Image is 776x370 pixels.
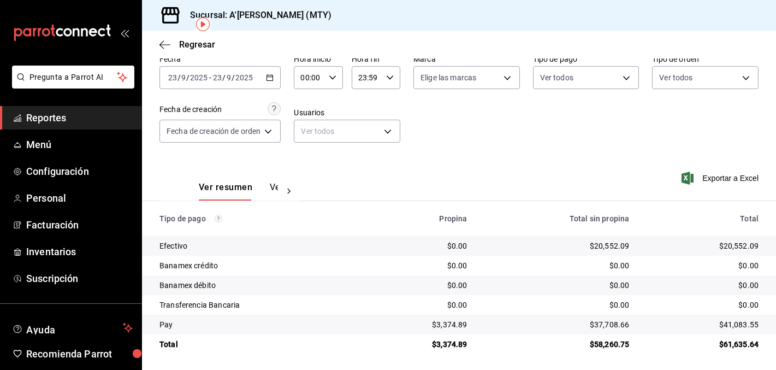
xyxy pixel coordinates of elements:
[199,182,252,201] button: Ver resumen
[26,346,133,361] span: Recomienda Parrot
[215,215,222,222] svg: Los pagos realizados con Pay y otras terminales son montos brutos.
[159,55,281,63] label: Fecha
[652,55,759,63] label: Tipo de orden
[647,299,759,310] div: $0.00
[352,55,400,63] label: Hora fin
[196,17,210,31] img: Tooltip marker
[177,73,181,82] span: /
[485,260,630,271] div: $0.00
[647,280,759,291] div: $0.00
[159,104,222,115] div: Fecha de creación
[684,172,759,185] button: Exportar a Excel
[26,218,133,232] span: Facturación
[167,126,260,137] span: Fecha de creación de orden
[375,319,467,330] div: $3,374.89
[485,240,630,251] div: $20,552.09
[375,240,467,251] div: $0.00
[235,73,253,82] input: ----
[199,182,278,201] div: navigation tabs
[270,182,311,201] button: Ver pagos
[12,66,134,89] button: Pregunta a Parrot AI
[533,55,639,63] label: Tipo de pago
[485,339,630,350] div: $58,260.75
[159,280,357,291] div: Banamex débito
[26,191,133,205] span: Personal
[659,72,692,83] span: Ver todos
[375,260,467,271] div: $0.00
[485,280,630,291] div: $0.00
[647,339,759,350] div: $61,635.64
[26,110,133,125] span: Reportes
[226,73,232,82] input: --
[186,73,189,82] span: /
[159,299,357,310] div: Transferencia Bancaria
[26,244,133,259] span: Inventarios
[209,73,211,82] span: -
[375,214,467,223] div: Propina
[294,55,342,63] label: Hora inicio
[375,299,467,310] div: $0.00
[179,39,215,50] span: Regresar
[168,73,177,82] input: --
[159,214,357,223] div: Tipo de pago
[485,299,630,310] div: $0.00
[29,72,117,83] span: Pregunta a Parrot AI
[8,79,134,91] a: Pregunta a Parrot AI
[26,164,133,179] span: Configuración
[647,319,759,330] div: $41,083.55
[222,73,226,82] span: /
[485,319,630,330] div: $37,708.66
[212,73,222,82] input: --
[159,339,357,350] div: Total
[26,271,133,286] span: Suscripción
[26,137,133,152] span: Menú
[647,240,759,251] div: $20,552.09
[420,72,476,83] span: Elige las marcas
[647,260,759,271] div: $0.00
[294,120,400,143] div: Ver todos
[181,73,186,82] input: --
[26,321,119,334] span: Ayuda
[159,39,215,50] button: Regresar
[647,214,759,223] div: Total
[375,280,467,291] div: $0.00
[485,214,630,223] div: Total sin propina
[540,72,573,83] span: Ver todos
[120,28,129,37] button: open_drawer_menu
[189,73,208,82] input: ----
[159,319,357,330] div: Pay
[232,73,235,82] span: /
[181,9,331,22] h3: Sucursal: A'[PERSON_NAME] (MTY)
[413,55,520,63] label: Marca
[159,260,357,271] div: Banamex crédito
[375,339,467,350] div: $3,374.89
[294,109,400,116] label: Usuarios
[159,240,357,251] div: Efectivo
